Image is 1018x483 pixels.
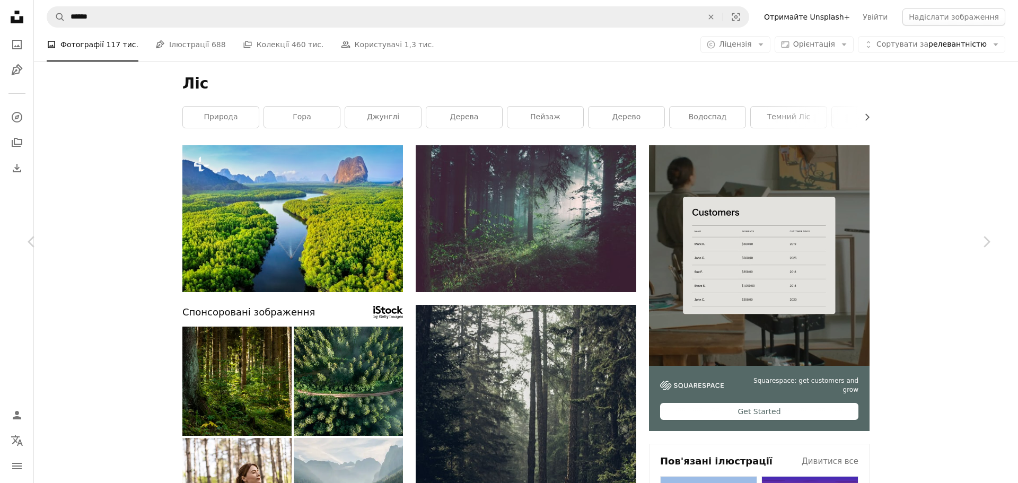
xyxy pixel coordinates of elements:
font: Дивитися все [802,456,858,466]
a: Колекції 460 тис. [243,28,324,62]
a: дерева в лісі з сонячними променями [416,214,636,223]
font: дерево [612,112,641,121]
img: file-1747939376688-baf9a4a454ffimage [649,145,870,366]
a: Фотографії [6,34,28,55]
a: дерева [426,107,502,128]
a: Історія завантажень [6,157,28,179]
span: Squarespace: get customers and grow [736,376,858,394]
form: Знайти візуальні матеріали на всьому сайті [47,6,749,28]
button: прокрутити список праворуч [857,107,870,128]
img: Вид з повітря на затоку Пханг Нга з горами на світанку в Таїланді. [182,145,403,292]
button: Мова [6,430,28,451]
font: Користувачі [355,40,402,49]
font: Колекції [257,40,289,49]
font: темний ліс [767,112,811,121]
a: Увійти / Зареєструватися [6,405,28,426]
font: Пов'язані ілюстрації [660,455,773,467]
font: дерева [450,112,479,121]
font: 460 тис. [292,40,324,49]
a: пейзаж [507,107,583,128]
a: водоспад [670,107,745,128]
a: Squarespace: get customers and growGet Started [649,145,870,431]
font: гора [293,112,311,121]
button: Надіслати зображення [902,8,1005,25]
font: водоспад [689,112,727,121]
a: Ілюстрації [6,59,28,81]
a: Далі [954,191,1018,293]
img: Вид з повітря на вічнозелені дерева на світанку в Чорному лісі, Німеччина [294,327,403,436]
div: Get Started [660,403,858,420]
font: Отримайте Unsplash+ [764,13,850,21]
a: Ліс вдень [416,466,636,475]
font: Орієнтація [793,40,835,48]
button: Меню [6,455,28,477]
a: темний ліс [751,107,827,128]
img: дерева в лісі з сонячними променями [416,145,636,292]
a: океан [832,107,908,128]
font: Ліс [182,75,208,92]
font: Спонсоровані зображення [182,306,315,318]
a: гора [264,107,340,128]
font: джунглі [367,112,399,121]
font: Ліцензія [719,40,751,48]
a: Ілюстрації 688 [155,28,226,62]
a: дерево [589,107,664,128]
button: Орієнтація [775,36,854,53]
font: пейзаж [530,112,560,121]
button: Візуальний пошук [723,7,749,27]
button: Ліцензія [700,36,770,53]
a: Користувачі 1,3 тис. [341,28,434,62]
a: джунглі [345,107,421,128]
font: релевантністю [928,40,987,48]
a: Дослідити [6,107,28,128]
img: file-1747939142011-51e5cc87e3c9 [660,381,724,390]
font: 1,3 тис. [405,40,434,49]
font: Надіслати зображення [909,13,999,21]
button: Пошук на Unsplash [47,7,65,27]
img: Гарний мішаний ліс у сонячному світлі [182,327,292,436]
a: Отримайте Unsplash+ [758,8,856,25]
font: Сортувати за [876,40,928,48]
button: Очистити [699,7,723,27]
a: Вид з повітря на затоку Пханг Нга з горами на світанку в Таїланді. [182,214,403,223]
font: природа [204,112,238,121]
button: Сортувати зарелевантністю [858,36,1005,53]
font: Ілюстрації [169,40,209,49]
a: Колекції [6,132,28,153]
font: 688 [212,40,226,49]
a: Увійти [856,8,894,25]
a: природа [183,107,259,128]
font: Увійти [863,13,888,21]
a: Дивитися все [802,455,858,468]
